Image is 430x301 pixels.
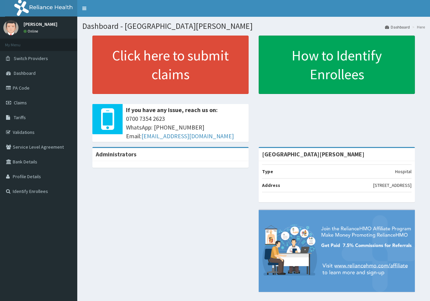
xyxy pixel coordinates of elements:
span: 0700 7354 2623 WhatsApp: [PHONE_NUMBER] Email: [126,114,245,140]
p: Hospital [395,168,412,175]
p: [PERSON_NAME] [24,22,57,27]
img: User Image [3,20,18,35]
span: Tariffs [14,114,26,120]
li: Here [411,24,425,30]
a: Dashboard [385,24,410,30]
a: [EMAIL_ADDRESS][DOMAIN_NAME] [141,132,234,140]
a: Click here to submit claims [92,36,249,94]
a: Online [24,29,40,34]
b: Administrators [96,150,136,158]
b: Address [262,182,280,188]
h1: Dashboard - [GEOGRAPHIC_DATA][PERSON_NAME] [82,22,425,31]
b: Type [262,168,273,174]
strong: [GEOGRAPHIC_DATA][PERSON_NAME] [262,150,364,158]
img: provider-team-banner.png [259,210,415,292]
span: Dashboard [14,70,36,76]
b: If you have any issue, reach us on: [126,106,218,114]
span: Claims [14,100,27,106]
p: [STREET_ADDRESS] [373,182,412,189]
span: Switch Providers [14,55,48,61]
a: How to Identify Enrollees [259,36,415,94]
